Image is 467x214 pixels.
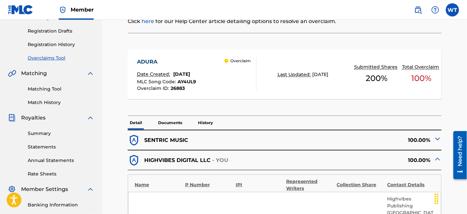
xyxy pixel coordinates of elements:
[412,3,425,16] a: Public Search
[28,157,94,164] a: Annual Statements
[156,116,184,130] p: Documents
[196,116,215,130] p: History
[387,181,435,188] div: Contact Details
[144,136,188,144] p: SENTRIC MUSIC
[28,130,94,137] a: Summary
[128,17,370,25] p: Click for our Help Center article detailing options to resolve an overclaim.
[446,3,459,16] div: User Menu
[285,134,442,147] div: 100.00%
[21,69,47,77] span: Matching
[8,114,16,122] img: Royalties
[28,28,94,35] a: Registration Drafts
[312,71,328,77] span: [DATE]
[28,41,94,48] a: Registration History
[128,154,140,167] img: dfb38c8551f6dcc1ac04.svg
[278,71,312,78] p: Last Updated:
[434,135,442,143] img: expand-cell-toggle
[337,181,384,188] div: Collection Share
[412,72,432,84] span: 100 %
[414,6,422,14] img: search
[28,86,94,93] a: Matching Tool
[137,85,171,91] span: Overclaim ID :
[137,58,196,66] div: ADURA
[28,171,94,177] a: Rate Sheets
[28,144,94,150] a: Statements
[212,156,229,164] p: - YOU
[173,71,190,77] span: [DATE]
[354,64,399,70] p: Submitted Shares
[144,156,211,164] p: HIGHVIBES DIGITAL LLC
[431,189,442,209] div: Drag
[178,79,196,85] span: AY4UL9
[8,69,16,77] img: Matching
[431,6,439,14] img: help
[236,181,283,188] div: IPI
[366,72,388,84] span: 200 %
[286,178,334,192] div: Represented Writers
[128,50,442,99] a: ADURADate Created:[DATE]MLC Song Code:AY4UL9Overclaim ID:26883 OverclaimLast Updated:[DATE]Submit...
[86,69,94,77] img: expand
[185,181,232,188] div: P Number
[28,55,94,62] a: Overclaims Tool
[8,185,16,193] img: Member Settings
[137,71,172,78] p: Date Created:
[128,116,144,130] p: Detail
[434,155,442,163] img: expand-cell-toggle
[28,201,94,208] a: Banking Information
[86,114,94,122] img: expand
[21,185,68,193] span: Member Settings
[71,6,94,13] span: Member
[28,99,94,106] a: Match History
[142,18,154,24] a: here
[171,85,185,91] span: 26883
[137,79,178,85] span: MLC Song Code :
[449,129,467,182] iframe: Resource Center
[434,182,467,214] iframe: Chat Widget
[429,3,442,16] div: Help
[8,5,33,14] img: MLC Logo
[230,58,251,64] p: Overclaim
[135,181,182,188] div: Name
[387,196,434,209] p: Highvibes Publishing
[402,64,441,70] p: Total Overclaim
[59,6,67,14] img: Top Rightsholder
[285,154,442,167] div: 100.00%
[128,134,140,147] img: dfb38c8551f6dcc1ac04.svg
[21,114,46,122] span: Royalties
[86,185,94,193] img: expand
